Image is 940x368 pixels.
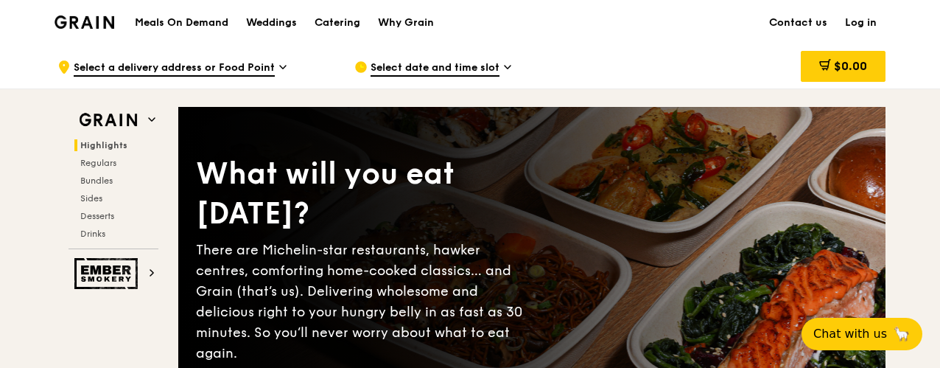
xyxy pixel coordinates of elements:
[315,1,360,45] div: Catering
[196,240,532,364] div: There are Michelin-star restaurants, hawker centres, comforting home-cooked classics… and Grain (...
[196,154,532,234] div: What will you eat [DATE]?
[55,15,114,29] img: Grain
[378,1,434,45] div: Why Grain
[80,176,113,186] span: Bundles
[802,318,922,350] button: Chat with us🦙
[80,193,102,204] span: Sides
[80,229,105,239] span: Drinks
[80,211,114,221] span: Desserts
[74,60,275,77] span: Select a delivery address or Food Point
[813,325,887,343] span: Chat with us
[893,325,911,343] span: 🦙
[80,158,116,168] span: Regulars
[836,1,885,45] a: Log in
[834,59,867,73] span: $0.00
[760,1,836,45] a: Contact us
[237,1,306,45] a: Weddings
[369,1,443,45] a: Why Grain
[371,60,499,77] span: Select date and time slot
[80,140,127,150] span: Highlights
[74,107,142,133] img: Grain web logo
[135,15,228,30] h1: Meals On Demand
[246,1,297,45] div: Weddings
[306,1,369,45] a: Catering
[74,258,142,289] img: Ember Smokery web logo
